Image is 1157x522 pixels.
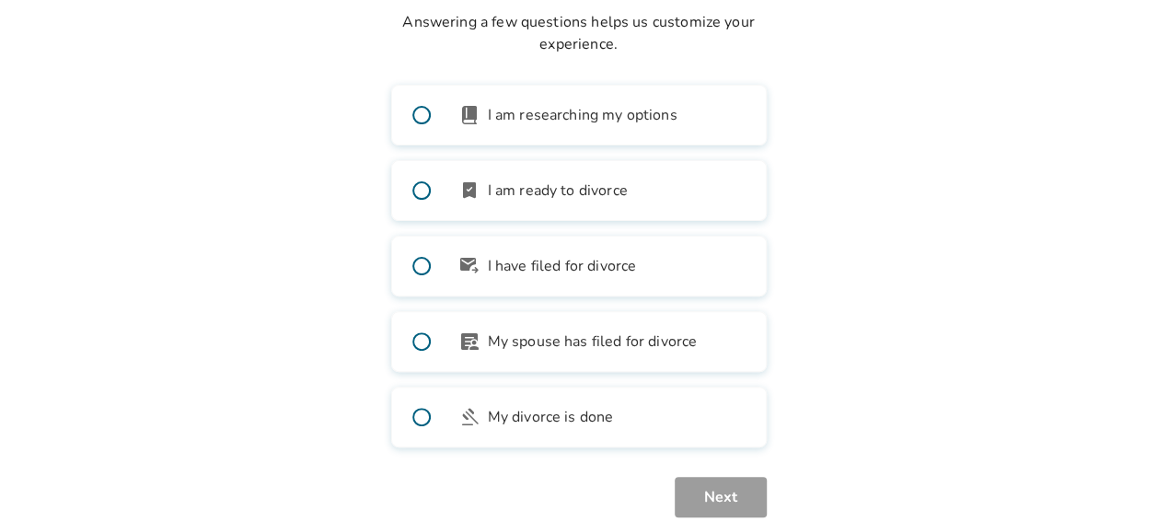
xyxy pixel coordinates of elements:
[458,104,480,126] span: book_2
[458,406,480,428] span: gavel
[488,255,637,277] span: I have filed for divorce
[488,331,698,353] span: My spouse has filed for divorce
[488,180,628,202] span: I am ready to divorce
[458,180,480,202] span: bookmark_check
[458,331,480,353] span: article_person
[488,406,614,428] span: My divorce is done
[391,11,767,55] p: Answering a few questions helps us customize your experience.
[675,477,767,517] button: Next
[488,104,677,126] span: I am researching my options
[458,255,480,277] span: outgoing_mail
